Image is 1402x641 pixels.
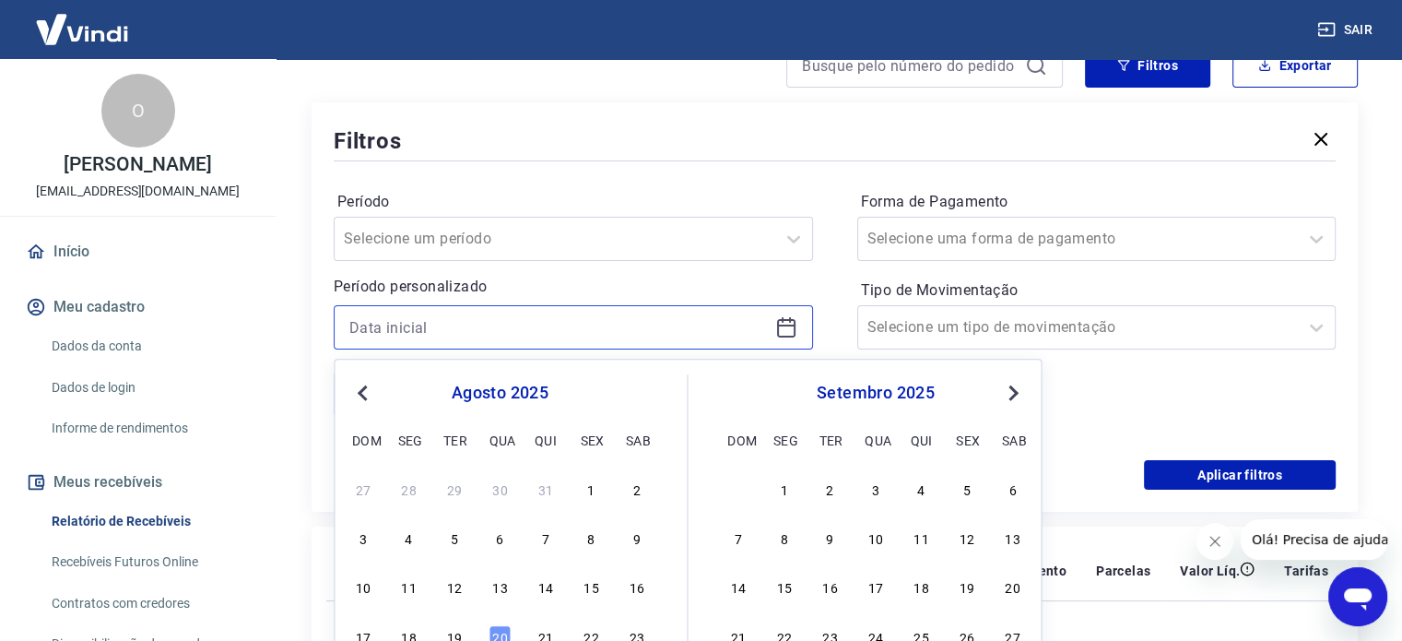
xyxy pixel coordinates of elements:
[44,327,253,365] a: Dados da conta
[1241,519,1387,560] iframe: Mensagem da empresa
[398,429,420,451] div: seg
[352,576,374,599] div: Choose domingo, 10 de agosto de 2025
[1232,43,1358,88] button: Exportar
[861,279,1333,302] label: Tipo de Movimentação
[349,314,768,341] input: Data inicial
[626,576,648,599] div: Choose sábado, 16 de agosto de 2025
[334,276,813,298] p: Período personalizado
[352,429,374,451] div: dom
[64,155,211,174] p: [PERSON_NAME]
[1002,576,1024,599] div: Choose sábado, 20 de setembro de 2025
[443,527,465,549] div: Choose terça-feira, 5 de agosto de 2025
[1196,523,1233,560] iframe: Fechar mensagem
[337,191,809,213] label: Período
[911,478,933,500] div: Choose quinta-feira, 4 de setembro de 2025
[865,478,887,500] div: Choose quarta-feira, 3 de setembro de 2025
[1314,13,1380,47] button: Sair
[727,576,749,599] div: Choose domingo, 14 de setembro de 2025
[956,429,978,451] div: sex
[956,527,978,549] div: Choose sexta-feira, 12 de setembro de 2025
[1180,562,1240,580] p: Valor Líq.
[22,1,142,57] img: Vindi
[22,462,253,503] button: Meus recebíveis
[44,410,253,447] a: Informe de rendimentos
[580,576,602,599] div: Choose sexta-feira, 15 de agosto de 2025
[349,382,650,404] div: agosto 2025
[398,478,420,500] div: Choose segunda-feira, 28 de julho de 2025
[351,382,373,404] button: Previous Month
[36,182,240,201] p: [EMAIL_ADDRESS][DOMAIN_NAME]
[626,527,648,549] div: Choose sábado, 9 de agosto de 2025
[1328,567,1387,626] iframe: Botão para abrir a janela de mensagens
[489,527,511,549] div: Choose quarta-feira, 6 de agosto de 2025
[443,576,465,599] div: Choose terça-feira, 12 de agosto de 2025
[727,527,749,549] div: Choose domingo, 7 de setembro de 2025
[44,369,253,407] a: Dados de login
[1096,562,1150,580] p: Parcelas
[580,429,602,451] div: sex
[101,74,175,148] div: O
[861,191,1333,213] label: Forma de Pagamento
[819,429,841,451] div: ter
[626,478,648,500] div: Choose sábado, 2 de agosto de 2025
[443,478,465,500] div: Choose terça-feira, 29 de julho de 2025
[489,478,511,500] div: Choose quarta-feira, 30 de julho de 2025
[11,13,155,28] span: Olá! Precisa de ajuda?
[773,478,795,500] div: Choose segunda-feira, 1 de setembro de 2025
[352,527,374,549] div: Choose domingo, 3 de agosto de 2025
[352,478,374,500] div: Choose domingo, 27 de julho de 2025
[1002,382,1024,404] button: Next Month
[865,527,887,549] div: Choose quarta-feira, 10 de setembro de 2025
[911,576,933,599] div: Choose quinta-feira, 18 de setembro de 2025
[819,527,841,549] div: Choose terça-feira, 9 de setembro de 2025
[1144,460,1336,490] button: Aplicar filtros
[1284,562,1328,580] p: Tarifas
[580,478,602,500] div: Choose sexta-feira, 1 de agosto de 2025
[773,576,795,599] div: Choose segunda-feira, 15 de setembro de 2025
[1002,429,1024,451] div: sab
[334,126,402,156] h5: Filtros
[1002,527,1024,549] div: Choose sábado, 13 de setembro de 2025
[535,527,557,549] div: Choose quinta-feira, 7 de agosto de 2025
[44,585,253,623] a: Contratos com credores
[398,527,420,549] div: Choose segunda-feira, 4 de agosto de 2025
[819,478,841,500] div: Choose terça-feira, 2 de setembro de 2025
[489,576,511,599] div: Choose quarta-feira, 13 de agosto de 2025
[44,543,253,581] a: Recebíveis Futuros Online
[911,527,933,549] div: Choose quinta-feira, 11 de setembro de 2025
[535,429,557,451] div: qui
[1085,43,1210,88] button: Filtros
[398,576,420,599] div: Choose segunda-feira, 11 de agosto de 2025
[535,478,557,500] div: Choose quinta-feira, 31 de julho de 2025
[727,478,749,500] div: Choose domingo, 31 de agosto de 2025
[626,429,648,451] div: sab
[1002,478,1024,500] div: Choose sábado, 6 de setembro de 2025
[956,576,978,599] div: Choose sexta-feira, 19 de setembro de 2025
[773,527,795,549] div: Choose segunda-feira, 8 de setembro de 2025
[865,576,887,599] div: Choose quarta-feira, 17 de setembro de 2025
[580,527,602,549] div: Choose sexta-feira, 8 de agosto de 2025
[956,478,978,500] div: Choose sexta-feira, 5 de setembro de 2025
[443,429,465,451] div: ter
[725,382,1027,404] div: setembro 2025
[22,231,253,272] a: Início
[773,429,795,451] div: seg
[44,503,253,540] a: Relatório de Recebíveis
[22,287,253,327] button: Meu cadastro
[819,576,841,599] div: Choose terça-feira, 16 de setembro de 2025
[489,429,511,451] div: qua
[911,429,933,451] div: qui
[727,429,749,451] div: dom
[865,429,887,451] div: qua
[802,52,1018,79] input: Busque pelo número do pedido
[535,576,557,599] div: Choose quinta-feira, 14 de agosto de 2025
